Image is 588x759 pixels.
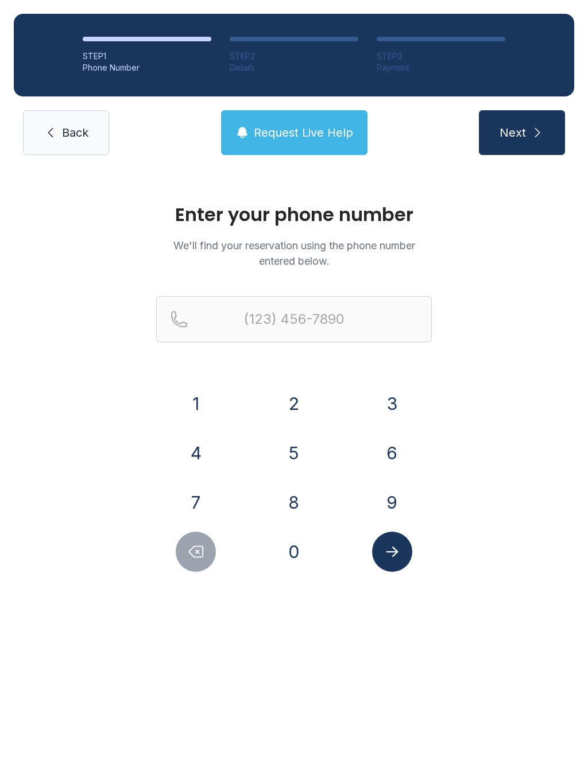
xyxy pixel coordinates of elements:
[377,62,505,73] div: Payment
[372,482,412,522] button: 9
[176,532,216,572] button: Delete number
[274,482,314,522] button: 8
[254,125,353,141] span: Request Live Help
[230,62,358,73] div: Details
[156,238,432,269] p: We'll find your reservation using the phone number entered below.
[83,51,211,62] div: STEP 1
[176,433,216,473] button: 4
[156,206,432,224] h1: Enter your phone number
[372,433,412,473] button: 6
[377,51,505,62] div: STEP 3
[274,532,314,572] button: 0
[156,296,432,342] input: Reservation phone number
[83,62,211,73] div: Phone Number
[500,125,526,141] span: Next
[230,51,358,62] div: STEP 2
[176,384,216,424] button: 1
[372,384,412,424] button: 3
[176,482,216,522] button: 7
[274,384,314,424] button: 2
[62,125,88,141] span: Back
[372,532,412,572] button: Submit lookup form
[274,433,314,473] button: 5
